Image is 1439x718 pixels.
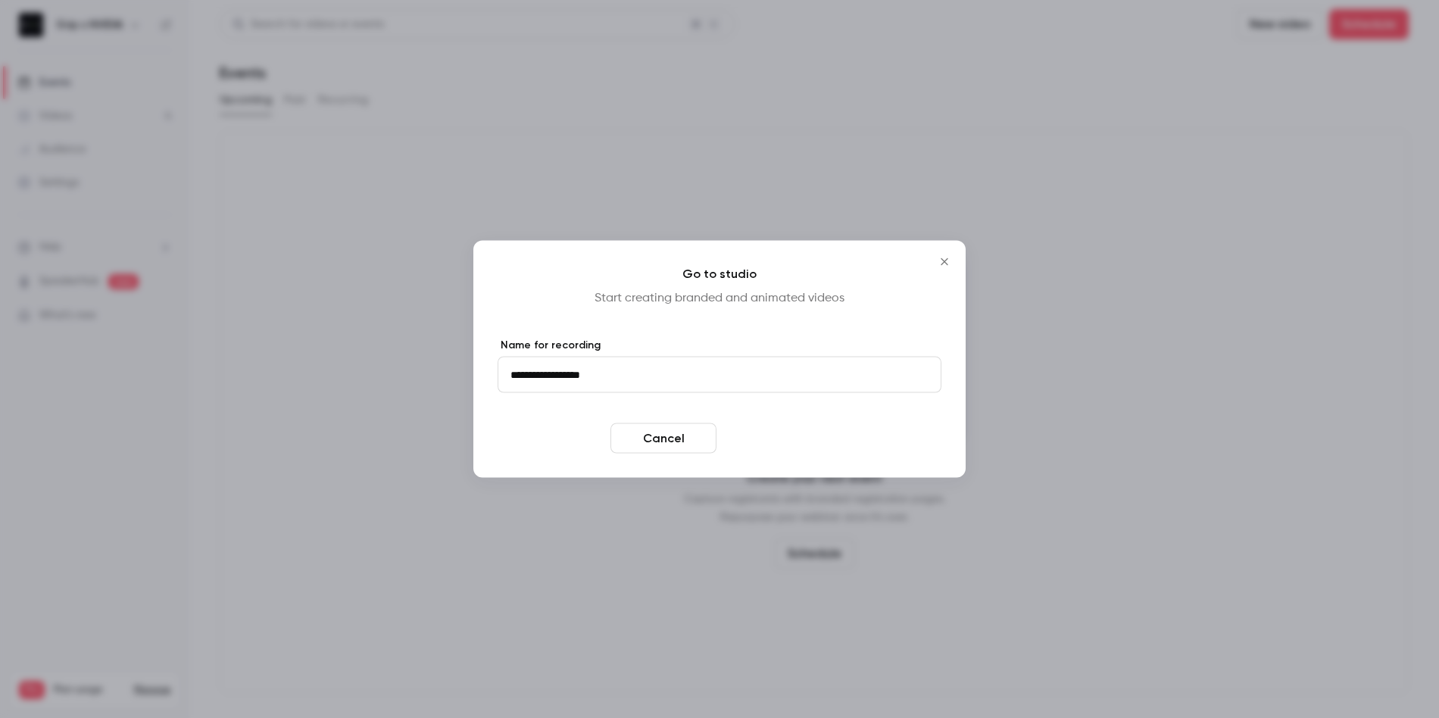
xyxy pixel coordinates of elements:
[498,338,941,353] label: Name for recording
[929,247,960,277] button: Close
[498,289,941,307] p: Start creating branded and animated videos
[498,265,941,283] h4: Go to studio
[723,423,829,454] button: Enter studio
[610,423,716,454] button: Cancel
